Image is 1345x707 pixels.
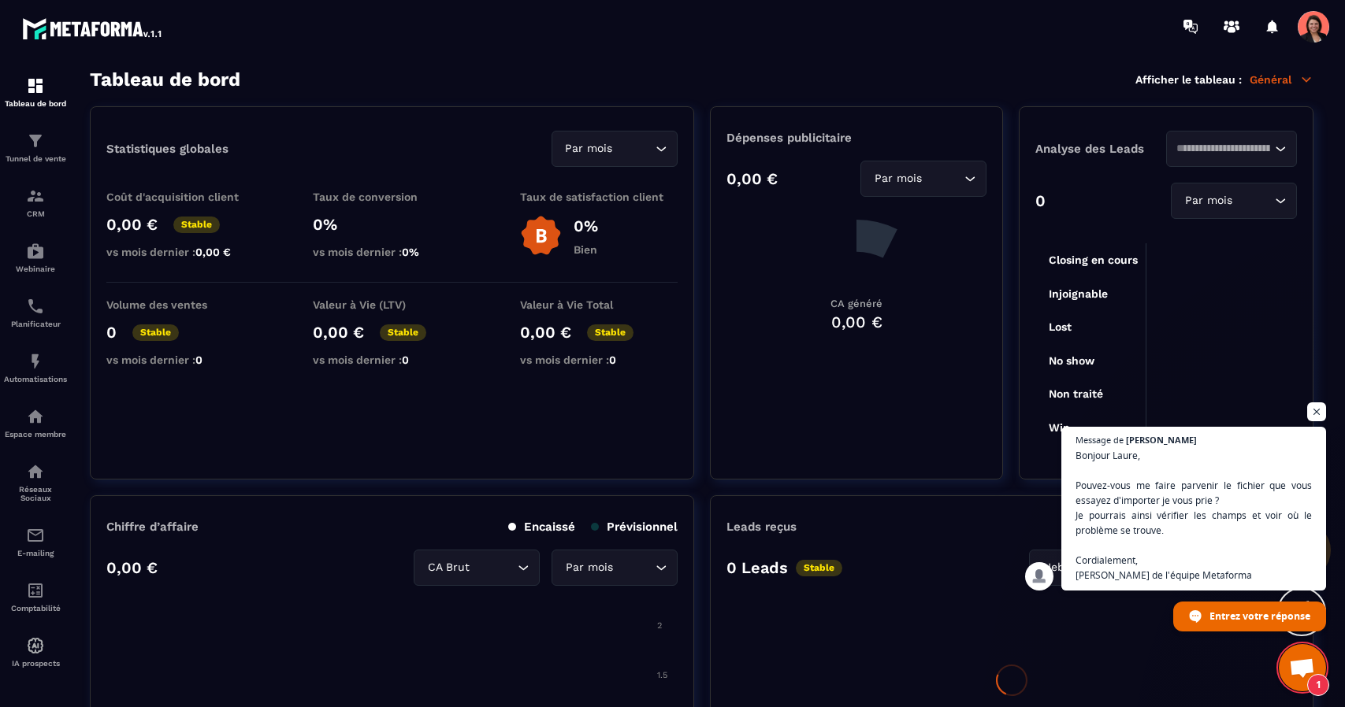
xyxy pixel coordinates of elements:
p: IA prospects [4,659,67,668]
p: 0,00 € [106,215,158,234]
p: vs mois dernier : [106,246,264,258]
p: 0% [313,215,470,234]
span: Bonjour Laure, Pouvez-vous me faire parvenir le fichier que vous essayez d'importer je vous prie ... [1076,448,1312,583]
input: Search for option [473,559,514,576]
p: Espace membre [4,430,67,439]
p: 0,00 € [520,323,571,342]
span: 0 [195,353,202,366]
p: Leads reçus [726,520,797,534]
p: Tunnel de vente [4,154,67,163]
tspan: Lost [1049,320,1072,333]
div: Search for option [552,550,678,586]
span: Message de [1076,435,1124,444]
span: 0 [402,353,409,366]
p: Planificateur [4,320,67,328]
p: vs mois dernier : [313,353,470,366]
p: CRM [4,209,67,218]
a: formationformationTableau de bord [4,65,67,120]
p: vs mois dernier : [106,353,264,366]
span: Par mois [562,559,616,576]
p: 0 Leads [726,558,788,577]
span: Entrez votre réponse [1209,602,1310,630]
img: formation [26,187,45,205]
p: Général [1250,72,1313,87]
img: scheduler [26,297,45,316]
p: Tableau de bord [4,99,67,108]
span: Par mois [562,140,616,157]
input: Search for option [616,559,652,576]
span: [PERSON_NAME] [1126,435,1197,444]
p: 0 [106,323,117,342]
h3: Tableau de bord [90,68,240,91]
span: 0% [402,246,419,258]
p: Stable [380,324,426,341]
tspan: Closing en cours [1049,254,1138,267]
p: Taux de satisfaction client [520,191,678,203]
p: Réseaux Sociaux [4,485,67,502]
p: Afficher le tableau : [1135,73,1242,86]
a: Ouvrir le chat [1279,644,1326,691]
a: formationformationTunnel de vente [4,120,67,175]
input: Search for option [1235,192,1271,209]
p: Chiffre d’affaire [106,520,199,534]
span: 0 [609,353,616,366]
span: CA Brut [424,559,473,576]
p: Stable [587,324,633,341]
img: automations [26,352,45,371]
a: schedulerschedulerPlanificateur [4,285,67,340]
img: accountant [26,581,45,600]
img: automations [26,407,45,426]
img: formation [26,76,45,95]
p: 0% [574,217,598,235]
p: Volume des ventes [106,298,264,311]
div: Search for option [1166,131,1297,167]
p: 0,00 € [106,558,158,577]
p: 0 [1035,191,1046,210]
p: Automatisations [4,375,67,383]
p: Valeur à Vie (LTV) [313,298,470,311]
span: 1 [1307,674,1329,696]
p: vs mois dernier : [313,246,470,258]
img: b-badge-o.b3b20ee6.svg [520,215,562,257]
a: accountantaccountantComptabilité [4,569,67,624]
p: E-mailing [4,549,67,557]
span: 0,00 € [195,246,231,258]
img: formation [26,131,45,150]
p: Stable [796,560,842,576]
p: Statistiques globales [106,142,229,156]
p: 0,00 € [726,169,778,188]
tspan: 1.5 [657,670,667,680]
a: automationsautomationsEspace membre [4,395,67,450]
p: Encaissé [508,520,575,534]
div: Search for option [860,161,986,197]
p: Analyse des Leads [1035,142,1166,156]
p: Webinaire [4,265,67,273]
img: logo [22,14,164,43]
p: Valeur à Vie Total [520,298,678,311]
tspan: Win [1049,421,1070,434]
p: Comptabilité [4,604,67,613]
div: Search for option [414,550,540,586]
p: Stable [173,217,220,233]
img: email [26,526,45,545]
img: social-network [26,462,45,481]
span: Par mois [1181,192,1235,209]
input: Search for option [925,170,960,187]
a: formationformationCRM [4,175,67,230]
p: Bien [574,243,598,256]
tspan: Non traité [1049,387,1103,400]
p: Dépenses publicitaire [726,131,986,145]
p: Coût d'acquisition client [106,191,264,203]
img: automations [26,242,45,261]
input: Search for option [1176,140,1271,157]
tspan: Injoignable [1049,287,1108,301]
img: automations [26,636,45,655]
tspan: No show [1049,354,1095,367]
p: vs mois dernier : [520,353,678,366]
a: emailemailE-mailing [4,514,67,569]
div: Search for option [1171,183,1297,219]
a: social-networksocial-networkRéseaux Sociaux [4,450,67,514]
input: Search for option [616,140,652,157]
p: Taux de conversion [313,191,470,203]
p: Prévisionnel [591,520,678,534]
